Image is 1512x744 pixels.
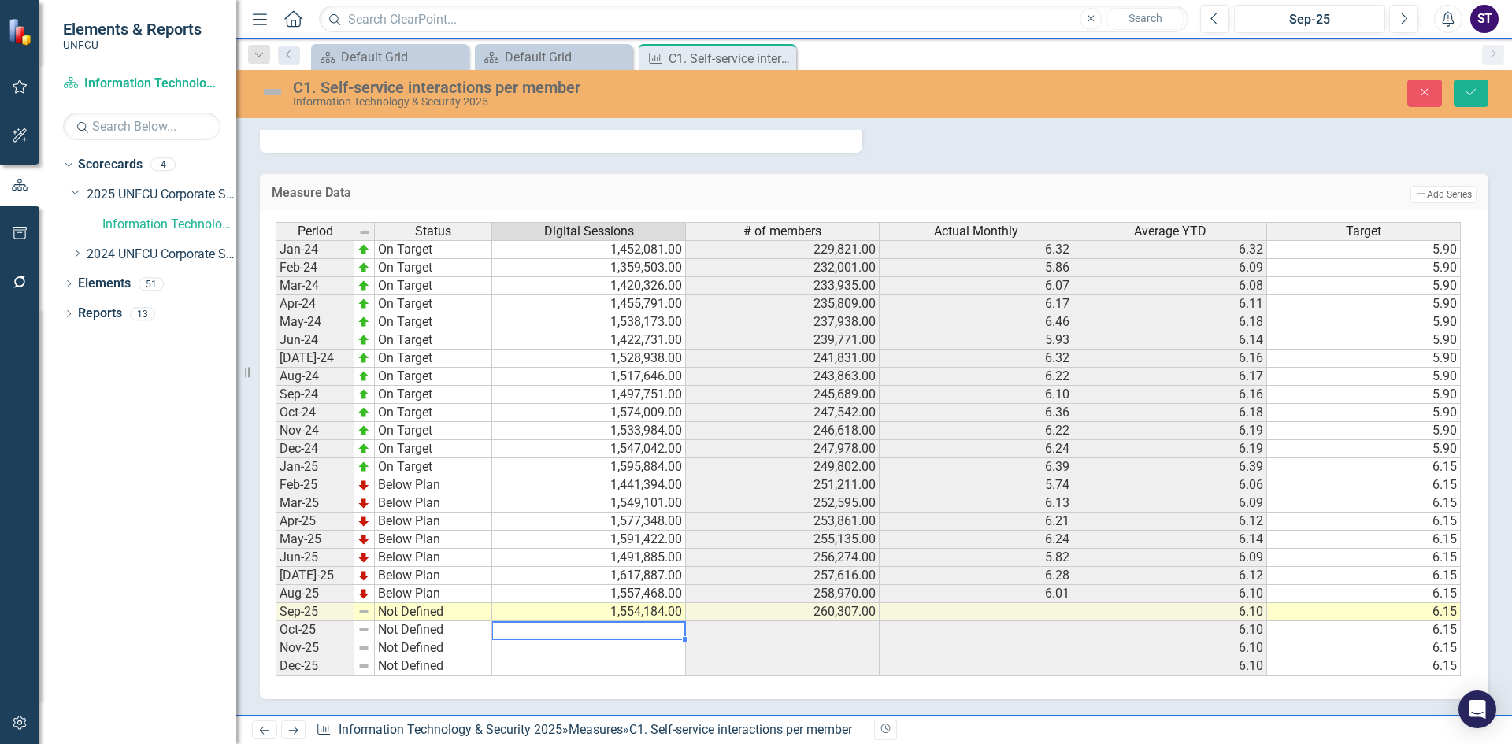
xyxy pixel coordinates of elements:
[1073,621,1267,639] td: 6.10
[1267,639,1461,657] td: 6.15
[276,531,354,549] td: May-25
[276,476,354,494] td: Feb-25
[1267,476,1461,494] td: 6.15
[1267,277,1461,295] td: 5.90
[1267,567,1461,585] td: 6.15
[1073,295,1267,313] td: 6.11
[880,404,1073,422] td: 6.36
[358,515,370,527] img: TnMDeAgwAPMxUmUi88jYAAAAAElFTkSuQmCC
[276,240,354,259] td: Jan-24
[341,47,465,67] div: Default Grid
[880,494,1073,513] td: 6.13
[358,642,370,654] img: 8DAGhfEEPCf229AAAAAElFTkSuQmCC
[1458,690,1496,728] div: Open Intercom Messenger
[375,331,492,350] td: On Target
[880,259,1073,277] td: 5.86
[1073,531,1267,549] td: 6.14
[150,158,176,172] div: 4
[293,96,949,108] div: Information Technology & Security 2025
[1267,657,1461,676] td: 6.15
[1267,331,1461,350] td: 5.90
[880,313,1073,331] td: 6.46
[276,513,354,531] td: Apr-25
[298,224,333,239] span: Period
[276,259,354,277] td: Feb-24
[375,585,492,603] td: Below Plan
[316,721,862,739] div: » »
[358,406,370,419] img: zOikAAAAAElFTkSuQmCC
[276,549,354,567] td: Jun-25
[260,80,285,105] img: Not Defined
[1267,259,1461,277] td: 5.90
[880,331,1073,350] td: 5.93
[492,386,686,404] td: 1,497,751.00
[686,331,880,350] td: 239,771.00
[358,605,370,618] img: 8DAGhfEEPCf229AAAAAElFTkSuQmCC
[1267,494,1461,513] td: 6.15
[1073,585,1267,603] td: 6.10
[686,440,880,458] td: 247,978.00
[358,660,370,672] img: 8DAGhfEEPCf229AAAAAElFTkSuQmCC
[102,216,236,234] a: Information Technology & Security 2025
[415,224,451,239] span: Status
[358,226,371,239] img: 8DAGhfEEPCf229AAAAAElFTkSuQmCC
[375,295,492,313] td: On Target
[358,261,370,274] img: zOikAAAAAElFTkSuQmCC
[339,722,562,737] a: Information Technology & Security 2025
[686,350,880,368] td: 241,831.00
[358,370,370,383] img: zOikAAAAAElFTkSuQmCC
[375,531,492,549] td: Below Plan
[880,368,1073,386] td: 6.22
[276,277,354,295] td: Mar-24
[1073,567,1267,585] td: 6.12
[686,422,880,440] td: 246,618.00
[1240,10,1380,29] div: Sep-25
[358,533,370,546] img: TnMDeAgwAPMxUmUi88jYAAAAAElFTkSuQmCC
[669,49,792,68] div: C1. Self-service interactions per member
[492,513,686,531] td: 1,577,348.00
[934,224,1018,239] span: Actual Monthly
[544,224,634,239] span: Digital Sessions
[1073,476,1267,494] td: 6.06
[492,404,686,422] td: 1,574,009.00
[276,295,354,313] td: Apr-24
[375,350,492,368] td: On Target
[276,386,354,404] td: Sep-24
[276,567,354,585] td: [DATE]-25
[880,440,1073,458] td: 6.24
[479,47,628,67] a: Default Grid
[375,476,492,494] td: Below Plan
[276,639,354,657] td: Nov-25
[1267,531,1461,549] td: 6.15
[293,79,949,96] div: C1. Self-service interactions per member
[1267,386,1461,404] td: 5.90
[686,549,880,567] td: 256,274.00
[276,603,354,621] td: Sep-25
[1073,549,1267,567] td: 6.09
[505,47,628,67] div: Default Grid
[1234,5,1385,33] button: Sep-25
[1073,259,1267,277] td: 6.09
[686,386,880,404] td: 245,689.00
[375,404,492,422] td: On Target
[1073,440,1267,458] td: 6.19
[358,587,370,600] img: TnMDeAgwAPMxUmUi88jYAAAAAElFTkSuQmCC
[880,422,1073,440] td: 6.22
[880,295,1073,313] td: 6.17
[743,224,821,239] span: # of members
[315,47,465,67] a: Default Grid
[1267,368,1461,386] td: 5.90
[375,494,492,513] td: Below Plan
[276,404,354,422] td: Oct-24
[1073,513,1267,531] td: 6.12
[686,404,880,422] td: 247,542.00
[375,386,492,404] td: On Target
[492,531,686,549] td: 1,591,422.00
[375,657,492,676] td: Not Defined
[1073,639,1267,657] td: 6.10
[63,113,220,140] input: Search Below...
[492,494,686,513] td: 1,549,101.00
[686,476,880,494] td: 251,211.00
[78,156,143,174] a: Scorecards
[358,243,370,256] img: zOikAAAAAElFTkSuQmCC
